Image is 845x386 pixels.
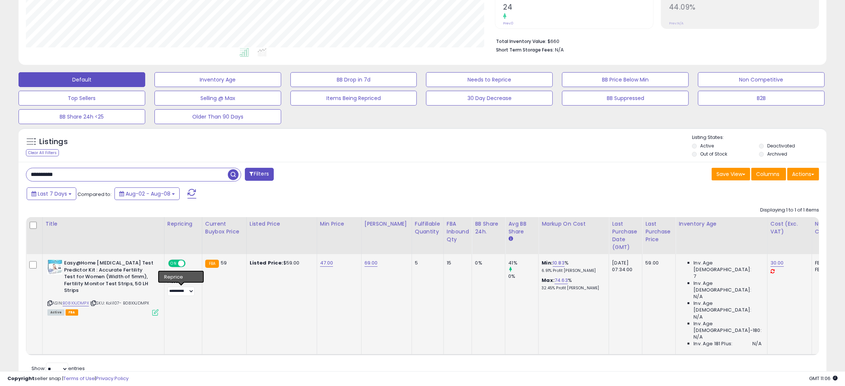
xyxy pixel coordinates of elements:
button: BB Price Below Min [562,72,689,87]
p: Listing States: [692,134,826,141]
div: [DATE] 07:34:00 [612,260,636,273]
span: ON [169,260,178,267]
span: Columns [756,170,779,178]
span: Inv. Age [DEMOGRAPHIC_DATA]: [693,300,761,313]
button: Save View [712,168,750,180]
span: Inv. Age [DEMOGRAPHIC_DATA]: [693,280,761,293]
div: Cost (Exc. VAT) [771,220,809,236]
h5: Listings [39,137,68,147]
div: 5 [415,260,438,266]
span: 2025-08-16 11:06 GMT [809,375,838,382]
b: Total Inventory Value: [496,38,546,44]
button: Aug-02 - Aug-08 [114,187,180,200]
div: Last Purchase Date (GMT) [612,220,639,251]
div: BB Share 24h. [475,220,502,236]
b: Max: [542,277,555,284]
div: Num of Comp. [815,220,842,236]
div: Min Price [320,220,358,228]
div: 0% [508,273,538,280]
span: N/A [555,46,564,53]
div: Last Purchase Price [645,220,672,243]
div: 59.00 [645,260,670,266]
a: B08XXJDMPX [63,300,89,306]
button: Filters [245,168,274,181]
span: Compared to: [77,191,112,198]
div: Amazon AI * [167,271,196,278]
button: Items Being Repriced [290,91,417,106]
b: Min: [542,259,553,266]
div: Fulfillable Quantity [415,220,440,236]
button: Older Than 90 Days [154,109,281,124]
span: Last 7 Days [38,190,67,197]
th: The percentage added to the cost of goods (COGS) that forms the calculator for Min & Max prices. [539,217,609,254]
div: 41% [508,260,538,266]
div: seller snap | | [7,375,129,382]
span: OFF [184,260,196,267]
b: Easy@Home [MEDICAL_DATA] Test Predictor Kit : Accurate Fertility Test for Women (Width of 5mm), F... [64,260,154,296]
span: Inv. Age [DEMOGRAPHIC_DATA]-180: [693,320,761,334]
p: 6.91% Profit [PERSON_NAME] [542,268,603,273]
span: 7 [693,273,696,280]
a: Terms of Use [63,375,95,382]
button: Top Sellers [19,91,145,106]
button: BB Share 24h <25 [19,109,145,124]
div: FBA inbound Qty [447,220,469,243]
a: 69.00 [365,259,378,267]
button: Selling @ Max [154,91,281,106]
span: FBA [66,309,78,316]
button: Columns [751,168,786,180]
span: All listings currently available for purchase on Amazon [47,309,64,316]
div: Current Buybox Price [205,220,243,236]
div: Inventory Age [679,220,764,228]
div: [PERSON_NAME] [365,220,409,228]
div: Listed Price [250,220,314,228]
label: Active [700,143,714,149]
span: Show: entries [31,365,85,372]
button: Last 7 Days [27,187,76,200]
button: B2B [698,91,825,106]
div: Clear All Filters [26,149,59,156]
span: Inv. Age [DEMOGRAPHIC_DATA]: [693,260,761,273]
small: Prev: 0 [503,21,513,26]
button: Needs to Reprice [426,72,553,87]
div: Markup on Cost [542,220,606,228]
li: $660 [496,36,814,45]
a: 47.00 [320,259,333,267]
a: Privacy Policy [96,375,129,382]
span: N/A [752,340,761,347]
div: Displaying 1 to 1 of 1 items [760,207,819,214]
div: ASIN: [47,260,159,315]
p: 32.45% Profit [PERSON_NAME] [542,286,603,291]
div: FBM: 0 [815,266,839,273]
a: 10.83 [553,259,565,267]
strong: Copyright [7,375,34,382]
small: FBA [205,260,219,268]
div: Avg BB Share [508,220,535,236]
button: 30 Day Decrease [426,91,553,106]
small: Avg BB Share. [508,236,513,242]
button: BB Drop in 7d [290,72,417,87]
button: Inventory Age [154,72,281,87]
button: Non Competitive [698,72,825,87]
a: 30.00 [771,259,784,267]
div: Preset: [167,279,196,296]
button: Default [19,72,145,87]
img: 41JGpw1jZSL._SL40_.jpg [47,260,62,274]
small: Prev: N/A [669,21,683,26]
div: $59.00 [250,260,311,266]
label: Archived [767,151,787,157]
div: Repricing [167,220,199,228]
h2: 24 [503,3,653,13]
span: N/A [693,314,702,320]
label: Deactivated [767,143,795,149]
b: Short Term Storage Fees: [496,47,554,53]
a: 74.63 [555,277,568,284]
span: 59 [221,259,227,266]
b: Listed Price: [250,259,283,266]
div: % [542,260,603,273]
span: Inv. Age 181 Plus: [693,340,732,347]
label: Out of Stock [700,151,727,157]
h2: 44.09% [669,3,819,13]
div: 15 [447,260,466,266]
div: 0% [475,260,499,266]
